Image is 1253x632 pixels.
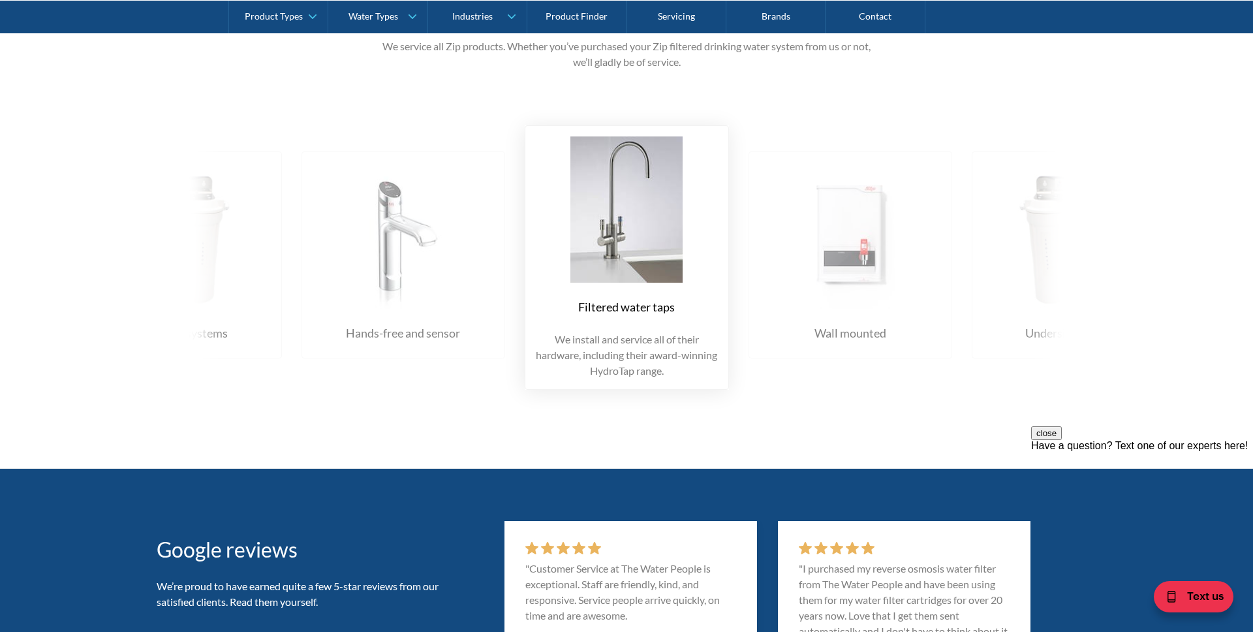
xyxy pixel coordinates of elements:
img: Wall mounted [762,163,939,309]
p: We service all Zip products. Whether you’ve purchased your Zip filtered drinking water system fro... [372,39,881,70]
img: Hands-free and sensor [315,163,492,309]
p: We install and service all of their hardware, including their award-winning HydroTap range. [536,332,718,379]
iframe: podium webchat widget prompt [1031,426,1253,583]
img: Filtered water taps [538,136,715,283]
p: We’re proud to have earned quite a few 5-star reviews from our satisfied clients. Read them yours... [157,578,439,610]
h2: Google reviews [157,534,439,565]
iframe: podium webchat widget bubble [1122,567,1253,632]
div: Filtered water taps [578,298,675,316]
img: Undersink systems [985,163,1162,309]
div: Product Types [245,10,303,22]
div: Wall mounted [814,324,886,342]
div: Hands-free and sensor [346,324,460,342]
p: "Customer Service at The Water People is exceptional. Staff are friendly, kind, and responsive. S... [525,561,736,624]
div: Industries [452,10,493,22]
div: Water Types [348,10,398,22]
